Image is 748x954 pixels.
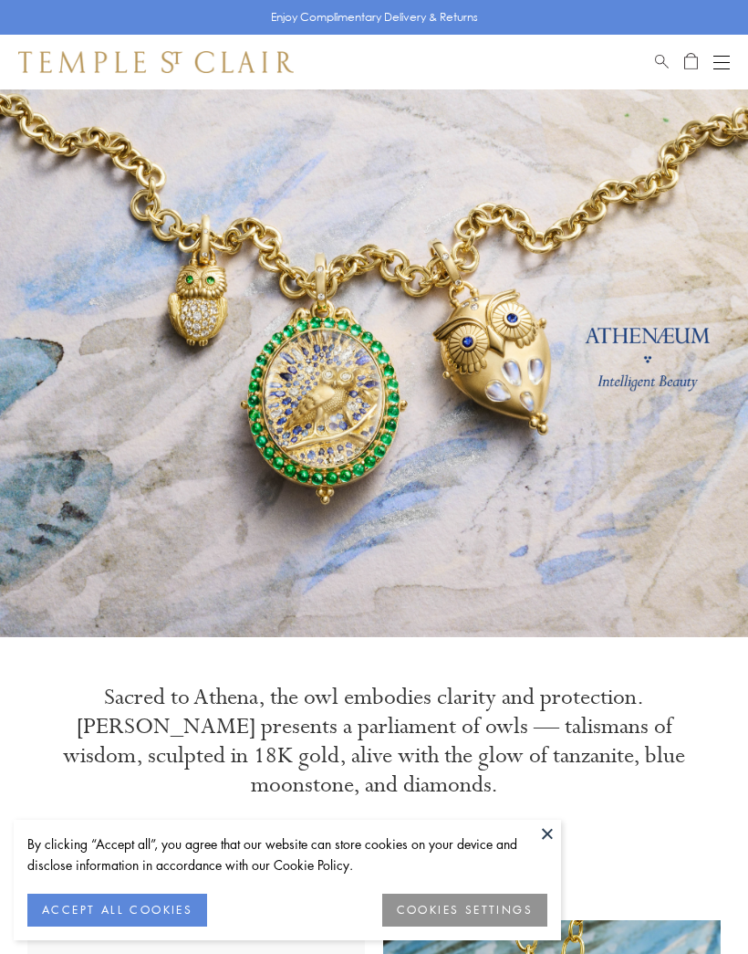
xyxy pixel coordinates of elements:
a: Search [655,51,669,73]
img: Temple St. Clair [18,51,294,73]
a: Open Shopping Bag [684,51,698,73]
button: Open navigation [713,51,730,73]
p: Enjoy Complimentary Delivery & Returns [271,8,478,26]
button: COOKIES SETTINGS [382,894,547,927]
div: By clicking “Accept all”, you agree that our website can store cookies on your device and disclos... [27,833,547,875]
button: ACCEPT ALL COOKIES [27,894,207,927]
p: Sacred to Athena, the owl embodies clarity and protection. [PERSON_NAME] presents a parliament of... [55,683,693,800]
